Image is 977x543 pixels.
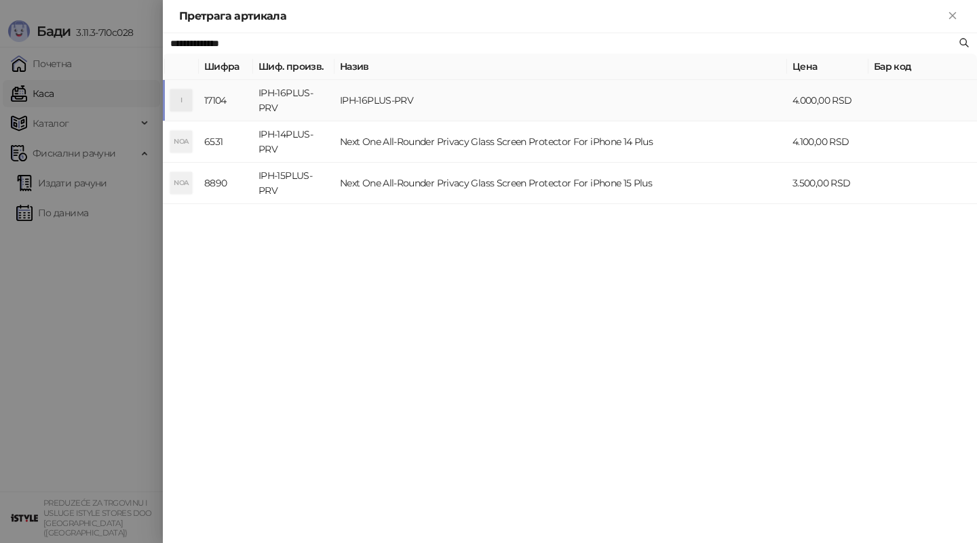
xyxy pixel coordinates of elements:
[787,80,868,121] td: 4.000,00 RSD
[787,163,868,204] td: 3.500,00 RSD
[334,121,787,163] td: Next One All-Rounder Privacy Glass Screen Protector For iPhone 14 Plus
[253,163,334,204] td: IPH-15PLUS-PRV
[199,80,253,121] td: 17104
[253,54,334,80] th: Шиф. произв.
[199,121,253,163] td: 6531
[170,89,192,111] div: I
[944,8,961,24] button: Close
[787,121,868,163] td: 4.100,00 RSD
[334,54,787,80] th: Назив
[253,121,334,163] td: IPH-14PLUS-PRV
[787,54,868,80] th: Цена
[334,163,787,204] td: Next One All-Rounder Privacy Glass Screen Protector For iPhone 15 Plus
[334,80,787,121] td: IPH-16PLUS-PRV
[170,131,192,153] div: NOA
[199,163,253,204] td: 8890
[170,172,192,194] div: NOA
[868,54,977,80] th: Бар код
[253,80,334,121] td: IPH-16PLUS-PRV
[199,54,253,80] th: Шифра
[179,8,944,24] div: Претрага артикала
